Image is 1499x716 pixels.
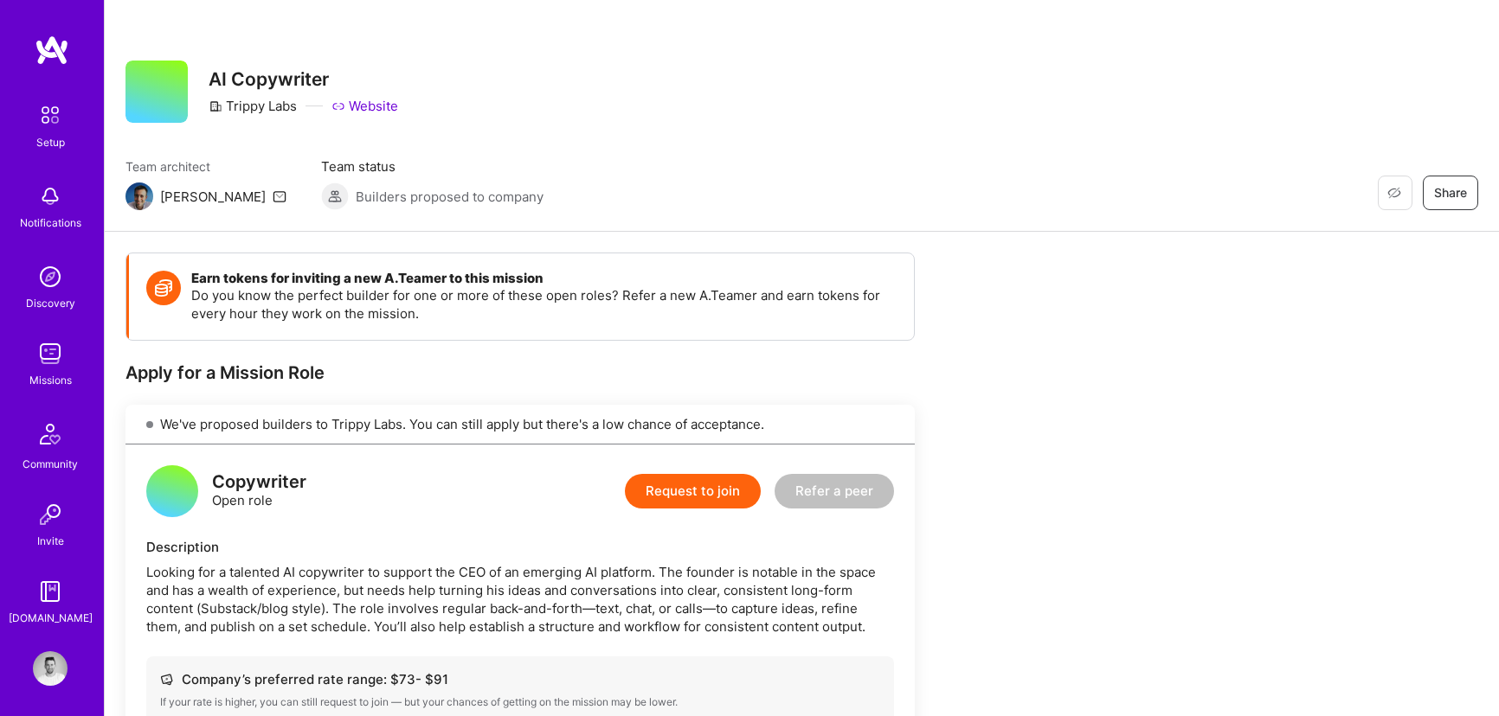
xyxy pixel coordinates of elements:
div: Community [23,455,78,473]
p: Do you know the perfect builder for one or more of these open roles? Refer a new A.Teamer and ear... [191,286,897,323]
div: [DOMAIN_NAME] [9,609,93,627]
i: icon Cash [160,673,173,686]
div: Notifications [20,214,81,232]
div: Description [146,538,894,556]
div: Copywriter [212,473,306,491]
img: guide book [33,574,68,609]
span: Builders proposed to company [356,188,544,206]
div: [PERSON_NAME] [160,188,266,206]
img: Community [29,413,71,455]
i: icon Mail [273,189,286,203]
a: Website [331,97,398,115]
i: icon CompanyGray [209,99,222,113]
img: Team Architect [125,182,153,210]
img: teamwork [33,336,68,371]
button: Refer a peer [775,474,894,508]
span: Team architect [125,157,286,176]
h3: AI Copywriter [209,68,398,90]
img: User Avatar [33,651,68,686]
i: icon EyeClosed [1387,186,1401,200]
img: Invite [33,497,68,532]
img: discovery [33,259,68,294]
div: Missions [29,371,72,389]
h4: Earn tokens for inviting a new A.Teamer to this mission [191,271,897,286]
img: Builders proposed to company [321,182,349,210]
span: Team status [321,157,544,176]
div: Company’s preferred rate range: $ 73 - $ 91 [160,670,880,688]
span: Share [1434,184,1467,201]
img: setup [32,97,68,133]
div: If your rate is higher, you can still request to join — but your chances of getting on the missio... [160,695,880,709]
div: Looking for a talented AI copywriter to support the CEO of an emerging AI platform. The founder i... [146,563,894,636]
div: We've proposed builders to Trippy Labs. You can still apply but there's a low chance of acceptance. [125,405,915,444]
img: Token icon [146,271,181,305]
div: Open role [212,473,306,509]
button: Request to join [625,474,761,508]
div: Setup [36,133,65,151]
button: Share [1423,176,1478,210]
div: Invite [37,532,64,550]
img: logo [35,35,69,66]
div: Discovery [26,294,75,312]
div: Trippy Labs [209,97,297,115]
img: bell [33,179,68,214]
a: User Avatar [29,651,72,686]
div: Apply for a Mission Role [125,361,915,384]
